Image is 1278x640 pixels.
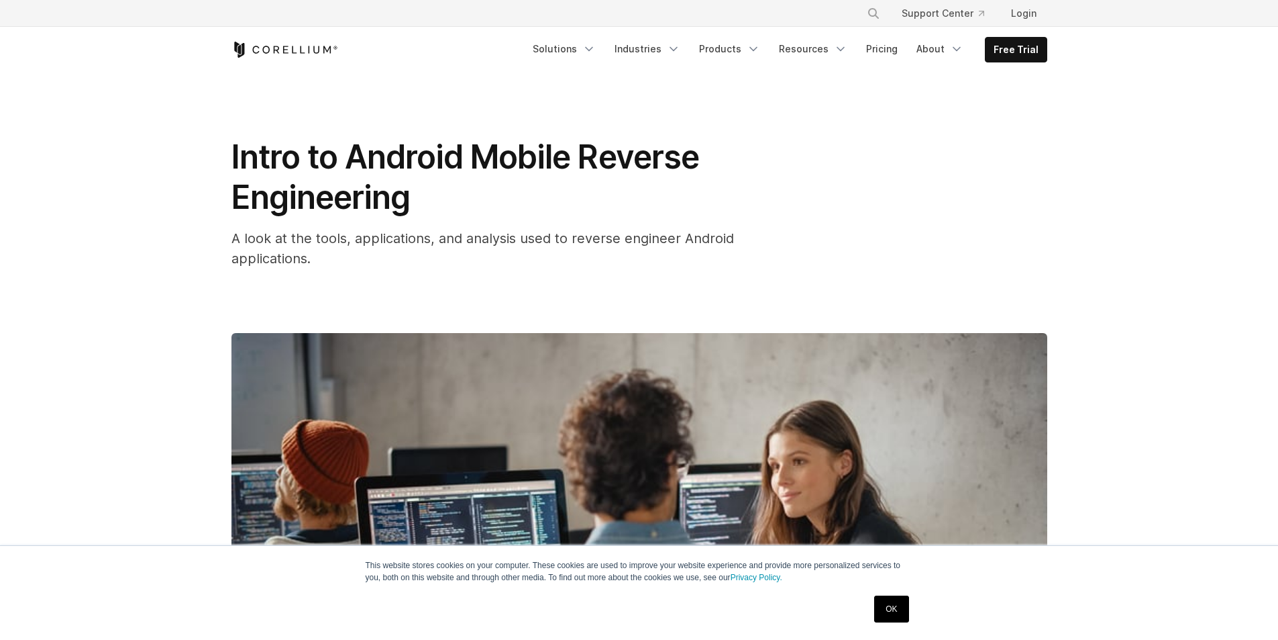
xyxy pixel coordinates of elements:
[731,573,782,582] a: Privacy Policy.
[231,42,338,58] a: Corellium Home
[771,37,855,61] a: Resources
[691,37,768,61] a: Products
[231,137,699,217] span: Intro to Android Mobile Reverse Engineering
[986,38,1047,62] a: Free Trial
[366,559,913,584] p: This website stores cookies on your computer. These cookies are used to improve your website expe...
[1000,1,1047,26] a: Login
[606,37,688,61] a: Industries
[861,1,886,26] button: Search
[231,230,734,267] span: A look at the tools, applications, and analysis used to reverse engineer Android applications.
[858,37,906,61] a: Pricing
[874,596,908,623] a: OK
[891,1,995,26] a: Support Center
[851,1,1047,26] div: Navigation Menu
[525,37,604,61] a: Solutions
[525,37,1047,62] div: Navigation Menu
[908,37,971,61] a: About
